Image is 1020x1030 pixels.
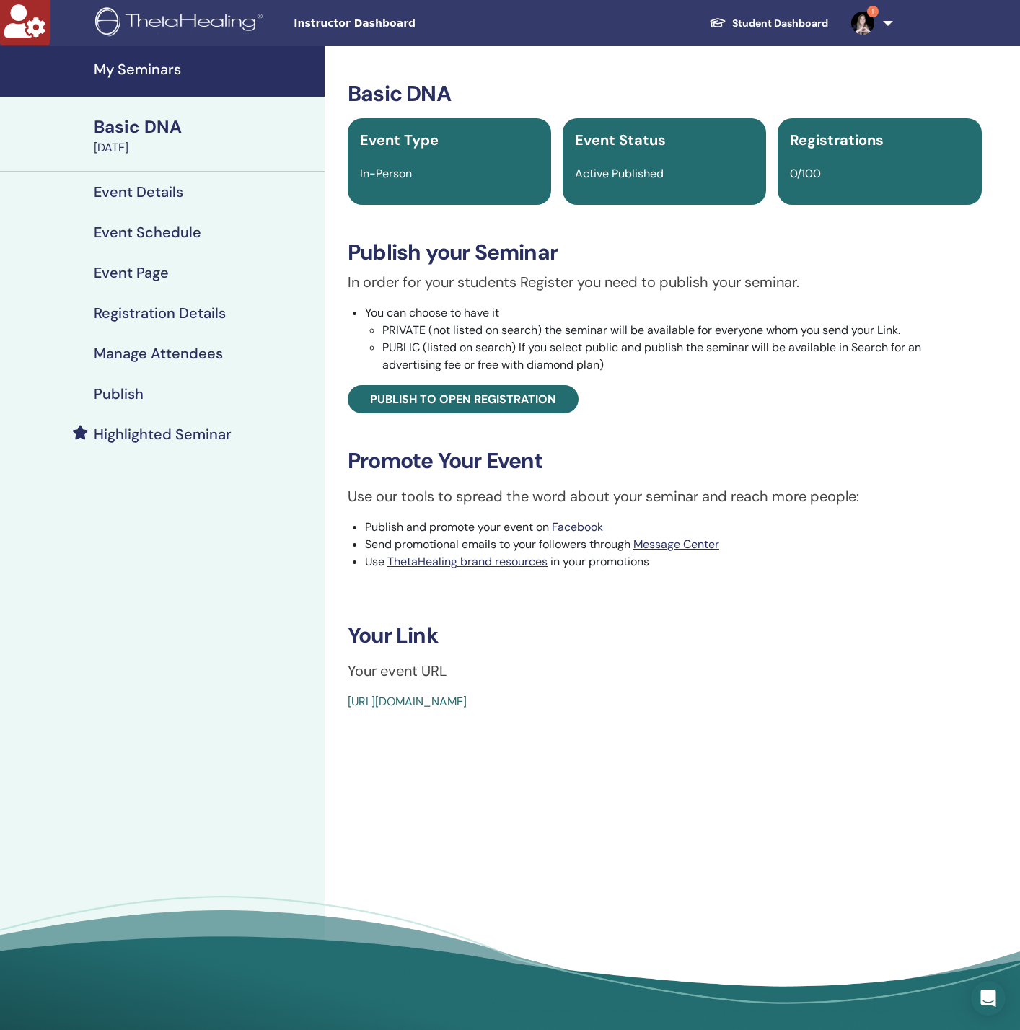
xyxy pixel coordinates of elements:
li: Send promotional emails to your followers through [365,536,982,553]
span: 0/100 [790,166,821,181]
li: You can choose to have it [365,304,982,374]
h4: My Seminars [94,61,316,78]
h4: Manage Attendees [94,345,223,362]
h4: Highlighted Seminar [94,426,232,443]
span: Event Status [575,131,666,149]
p: Use our tools to spread the word about your seminar and reach more people: [348,485,982,507]
li: Use in your promotions [365,553,982,571]
a: Student Dashboard [698,10,840,37]
p: In order for your students Register you need to publish your seminar. [348,271,982,293]
h4: Event Schedule [94,224,201,241]
li: PRIVATE (not listed on search) the seminar will be available for everyone whom you send your Link. [382,322,982,339]
a: [URL][DOMAIN_NAME] [348,694,467,709]
li: Publish and promote your event on [365,519,982,536]
span: Active Published [575,166,664,181]
h3: Promote Your Event [348,448,982,474]
div: [DATE] [94,139,316,157]
a: ThetaHealing brand resources [387,554,548,569]
span: 1 [867,6,879,17]
div: Open Intercom Messenger [971,981,1006,1016]
span: In-Person [360,166,412,181]
span: Instructor Dashboard [294,16,510,31]
a: Publish to open registration [348,385,579,413]
p: Your event URL [348,660,982,682]
h3: Publish your Seminar [348,239,982,265]
h4: Registration Details [94,304,226,322]
h4: Event Page [94,264,169,281]
a: Basic DNA[DATE] [85,115,325,157]
a: Facebook [552,519,603,534]
h4: Publish [94,385,144,402]
h3: Basic DNA [348,81,982,107]
img: default.jpg [851,12,874,35]
img: graduation-cap-white.svg [709,17,726,29]
h4: Event Details [94,183,183,201]
img: logo.png [95,7,268,40]
h3: Your Link [348,622,982,648]
li: PUBLIC (listed on search) If you select public and publish the seminar will be available in Searc... [382,339,982,374]
span: Event Type [360,131,439,149]
span: Registrations [790,131,884,149]
a: Message Center [633,537,719,552]
span: Publish to open registration [370,392,556,407]
div: Basic DNA [94,115,316,139]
